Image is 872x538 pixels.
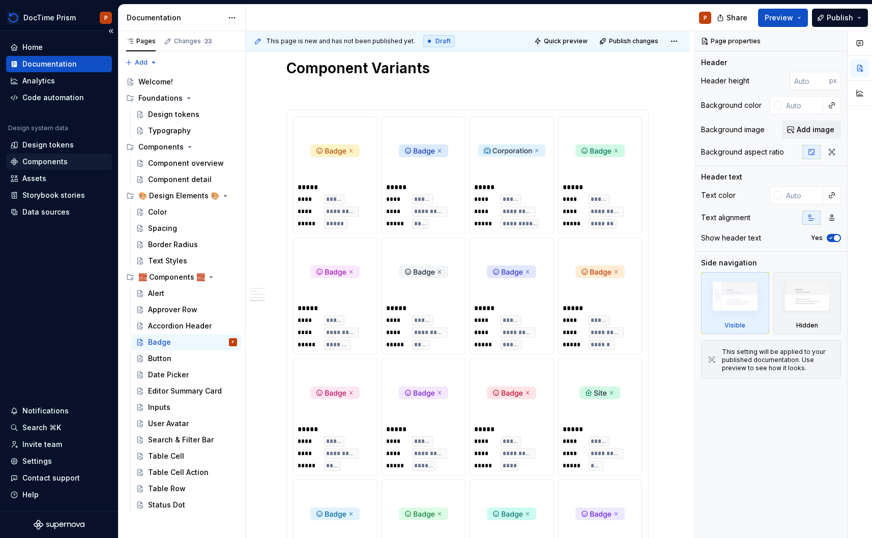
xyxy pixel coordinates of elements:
[7,12,19,24] img: 90418a54-4231-473e-b32d-b3dd03b28af1.png
[266,37,415,45] span: This page is new and has not been published yet.
[701,233,761,243] div: Show header text
[8,124,68,132] div: Design system data
[132,367,241,383] a: Date Picker
[23,13,76,23] div: DocTime Prism
[6,137,112,153] a: Design tokens
[148,337,171,347] div: Badge
[2,7,116,28] button: DocTime PrismP
[132,285,241,302] a: Alert
[22,439,62,450] div: Invite team
[132,383,241,399] a: Editor Summary Card
[122,188,241,204] div: 🎨 Design Elements 🎨
[22,207,70,217] div: Data sources
[701,76,749,86] div: Header height
[6,154,112,170] a: Components
[726,13,747,23] span: Share
[232,337,234,347] div: P
[148,467,209,477] div: Table Cell Action
[609,37,658,45] span: Publish changes
[132,432,241,448] a: Search & Filter Bar
[782,96,823,114] input: Auto
[758,9,808,27] button: Preview
[203,37,213,45] span: 23
[812,9,868,27] button: Publish
[797,125,834,135] span: Add image
[22,423,61,433] div: Search ⌘K
[122,269,241,285] div: 🧱 Components 🧱
[286,59,649,77] h1: Component Variants
[132,302,241,318] a: Approver Row
[6,187,112,203] a: Storybook stories
[132,350,241,367] a: Button
[596,34,663,48] button: Publish changes
[712,9,754,27] button: Share
[122,139,241,155] div: Components
[148,386,222,396] div: Editor Summary Card
[6,39,112,55] a: Home
[148,419,189,429] div: User Avatar
[811,234,823,242] label: Yes
[132,464,241,481] a: Table Cell Action
[22,42,43,52] div: Home
[22,76,55,86] div: Analytics
[22,473,80,483] div: Contact support
[701,100,762,110] div: Background color
[6,73,112,89] a: Analytics
[132,497,241,513] a: Status Dot
[435,37,451,45] span: Draft
[138,77,173,87] div: Welcome!
[827,13,853,23] span: Publish
[132,415,241,432] a: User Avatar
[148,321,212,331] div: Accordion Header
[148,435,214,445] div: Search & Filter Bar
[701,57,727,68] div: Header
[22,93,84,103] div: Code automation
[701,125,765,135] div: Background image
[6,89,112,106] a: Code automation
[122,74,241,90] a: Welcome!
[132,253,241,269] a: Text Styles
[6,487,112,503] button: Help
[22,59,77,69] div: Documentation
[722,348,834,372] div: This setting will be applied to your published documentation. Use preview to see how it looks.
[701,190,736,200] div: Text color
[148,353,171,364] div: Button
[148,109,199,119] div: Design tokens
[148,223,177,233] div: Spacing
[132,399,241,415] a: Inputs
[122,55,160,70] button: Add
[22,490,39,500] div: Help
[132,106,241,123] a: Design tokens
[148,126,191,136] div: Typography
[701,147,784,157] div: Background aspect ratio
[148,207,167,217] div: Color
[34,520,84,530] svg: Supernova Logo
[6,204,112,220] a: Data sources
[6,436,112,453] a: Invite team
[132,171,241,188] a: Component detail
[701,258,757,268] div: Side navigation
[104,14,108,22] div: P
[701,213,750,223] div: Text alignment
[138,93,183,103] div: Foundations
[104,24,118,38] button: Collapse sidebar
[6,453,112,469] a: Settings
[148,288,164,298] div: Alert
[6,403,112,419] button: Notifications
[6,56,112,72] a: Documentation
[701,172,742,182] div: Header text
[148,174,212,185] div: Component detail
[132,236,241,253] a: Border Radius
[782,121,841,139] button: Add image
[829,77,837,85] p: px
[174,37,213,45] div: Changes
[138,142,184,152] div: Components
[704,14,707,22] div: P
[148,240,198,250] div: Border Radius
[148,158,224,168] div: Component overview
[138,191,219,201] div: 🎨 Design Elements 🎨
[148,305,197,315] div: Approver Row
[126,37,156,45] div: Pages
[6,170,112,187] a: Assets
